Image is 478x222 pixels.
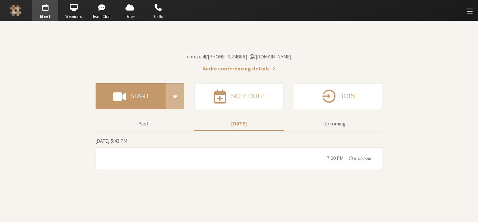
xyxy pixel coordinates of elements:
h4: Join [341,93,355,99]
button: Start [96,83,166,109]
span: Drive [117,13,143,20]
button: Schedule [195,83,283,109]
h4: Schedule [231,93,265,99]
div: Start conference options [166,83,184,109]
section: Account details [96,34,382,73]
span: Copy my meeting room link [187,53,291,60]
button: Audio conferencing details [203,65,275,73]
span: Team Chat [89,13,115,20]
span: Calls [145,13,171,20]
span: in an hour [354,155,372,161]
span: Meet [32,13,58,20]
div: 7:00 PM [327,154,344,162]
button: Past [98,117,189,130]
h4: Start [130,93,149,99]
img: Iotum [10,5,21,16]
section: Today's Meetings [96,137,382,169]
span: [DATE] 5:43 PM [96,137,127,144]
button: Join [294,83,382,109]
button: Upcoming [289,117,380,130]
button: Copy my meeting room linkCopy my meeting room link [187,53,291,61]
span: Webinars [60,13,87,20]
button: [DATE] [194,117,284,130]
